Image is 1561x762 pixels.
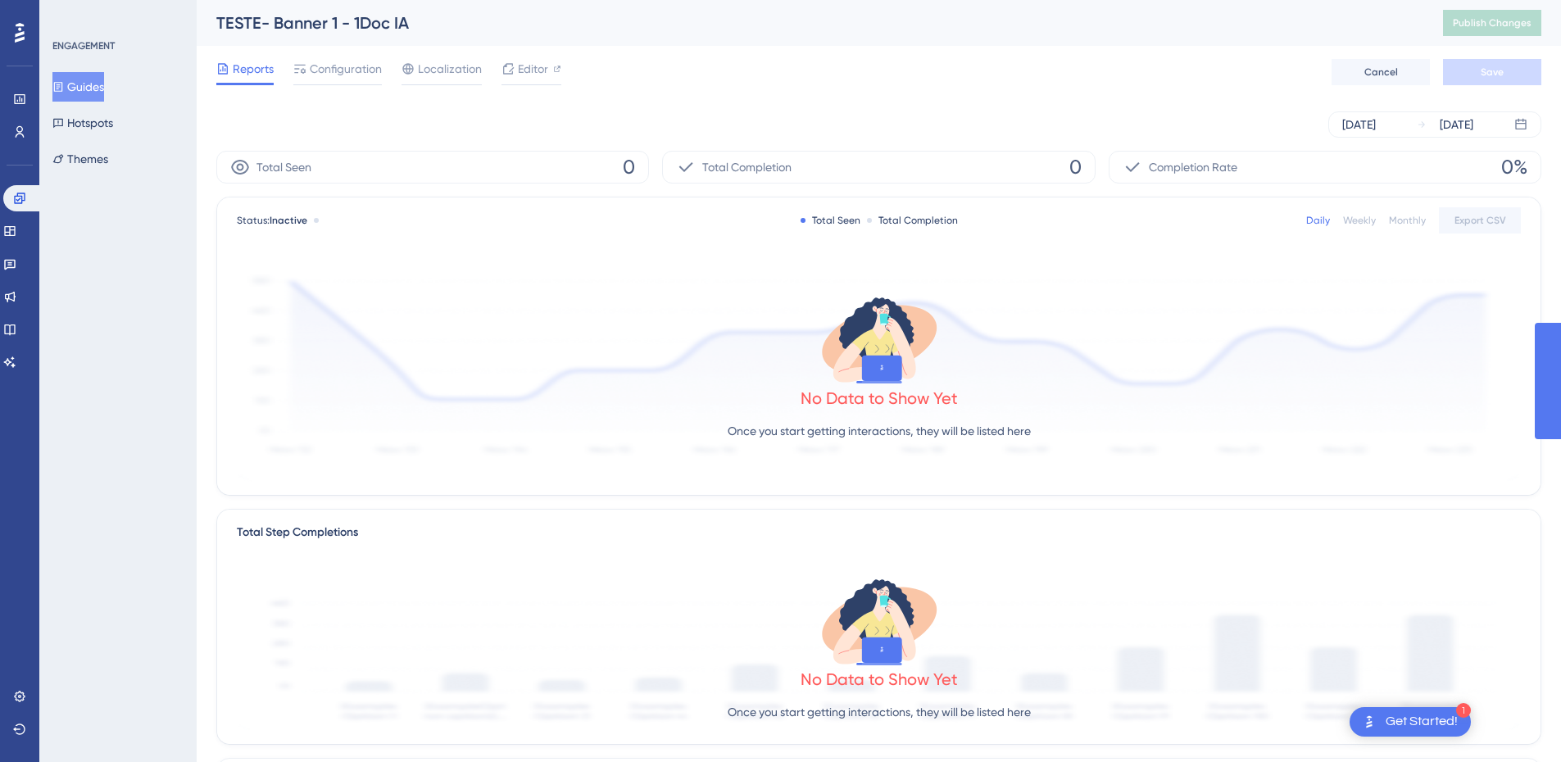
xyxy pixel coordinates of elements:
span: Reports [233,59,274,79]
div: Total Seen [801,214,860,227]
span: Configuration [310,59,382,79]
span: Completion Rate [1149,157,1237,177]
button: Export CSV [1439,207,1521,234]
div: Weekly [1343,214,1376,227]
iframe: UserGuiding AI Assistant Launcher [1492,697,1541,746]
span: Export CSV [1454,214,1506,227]
div: [DATE] [1342,115,1376,134]
p: Once you start getting interactions, they will be listed here [728,702,1031,722]
span: Total Seen [256,157,311,177]
div: Monthly [1389,214,1426,227]
div: 1 [1456,703,1471,718]
div: Total Completion [867,214,958,227]
span: Publish Changes [1453,16,1532,29]
button: Hotspots [52,108,113,138]
button: Save [1443,59,1541,85]
div: Get Started! [1386,713,1458,731]
button: Themes [52,144,108,174]
span: Total Completion [702,157,792,177]
div: TESTE- Banner 1 - 1Doc IA [216,11,1402,34]
span: 0% [1501,154,1527,180]
button: Cancel [1332,59,1430,85]
span: Inactive [270,215,307,226]
button: Guides [52,72,104,102]
span: Localization [418,59,482,79]
span: Status: [237,214,307,227]
p: Once you start getting interactions, they will be listed here [728,421,1031,441]
div: [DATE] [1440,115,1473,134]
div: No Data to Show Yet [801,387,958,410]
span: Cancel [1364,66,1398,79]
span: 0 [1069,154,1082,180]
button: Publish Changes [1443,10,1541,36]
div: Daily [1306,214,1330,227]
div: Open Get Started! checklist, remaining modules: 1 [1350,707,1471,737]
div: ENGAGEMENT [52,39,115,52]
span: 0 [623,154,635,180]
div: No Data to Show Yet [801,668,958,691]
span: Editor [518,59,548,79]
div: Total Step Completions [237,523,358,542]
img: launcher-image-alternative-text [1359,712,1379,732]
span: Save [1481,66,1504,79]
